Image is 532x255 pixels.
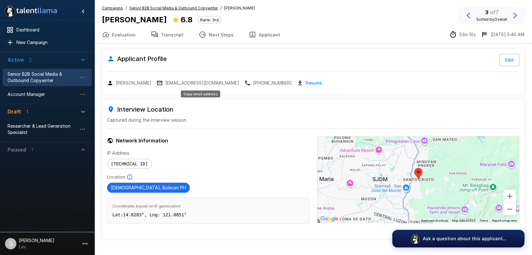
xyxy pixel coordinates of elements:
[423,236,507,242] p: Ask a question about this applicant...
[421,219,448,223] button: Keyboard shortcuts
[107,185,190,190] span: [DEMOGRAPHIC_DATA], Bulacan PH
[503,190,516,202] button: Zoom in
[107,104,519,114] h6: Interview Location
[129,6,218,10] u: Senior B2B Social Media & Outbound Copywriter
[116,80,151,86] p: [PERSON_NAME]
[459,31,476,38] p: 53m 10s
[107,80,151,86] div: Copy name
[476,17,507,22] span: Sorted by Overall
[241,26,288,43] button: Applicant
[479,219,488,222] a: Terms (opens in new tab)
[127,174,133,180] svg: Based on IP Address and not guaranteed to be accurate
[224,5,255,11] span: [PERSON_NAME]
[297,79,322,86] div: Download resume
[143,26,191,43] button: Transcript
[112,203,304,209] span: Coordinates based on IP geolocation
[499,54,519,66] button: Edit
[102,15,167,24] b: [PERSON_NAME]
[165,80,239,86] p: [EMAIL_ADDRESS][DOMAIN_NAME]
[452,219,476,222] span: Map data ©2025
[220,5,222,11] span: /
[107,117,519,123] p: Captured during the interview session
[319,215,340,223] a: Open this area in Google Maps (opens a new window)
[410,234,420,244] img: logo_glasses@2x.png
[94,26,143,43] button: Evaluation
[107,174,125,180] p: Location
[107,54,167,64] h6: Applicant Profile
[181,91,220,97] div: Copy email address
[306,79,322,86] a: Resume
[181,15,193,24] b: 6.8
[392,230,524,247] button: Ask a question about this applicant...
[492,219,517,222] a: Report a map error
[490,9,499,15] span: of 7
[191,26,241,43] button: Next Steps
[449,31,476,38] div: The time between starting and completing the interview
[244,80,292,86] div: Copy phone number
[107,136,309,145] h6: Network Information
[319,215,340,223] img: Google
[481,31,524,38] div: The date and time when the interview was completed
[485,9,489,15] b: 3
[491,31,524,38] p: [DATE] 5:46 AM
[107,161,151,166] span: [TECHNICAL_ID]
[112,212,304,218] p: Lat: 14.8283 °, Lng: 121.0851 °
[156,80,239,86] div: Copy email address
[102,6,123,10] u: Campaigns
[503,203,516,215] button: Zoom out
[107,150,309,156] p: IP Address
[126,5,127,11] span: /
[198,17,221,22] span: Rank: 3rd
[253,80,292,86] p: [PHONE_NUMBER]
